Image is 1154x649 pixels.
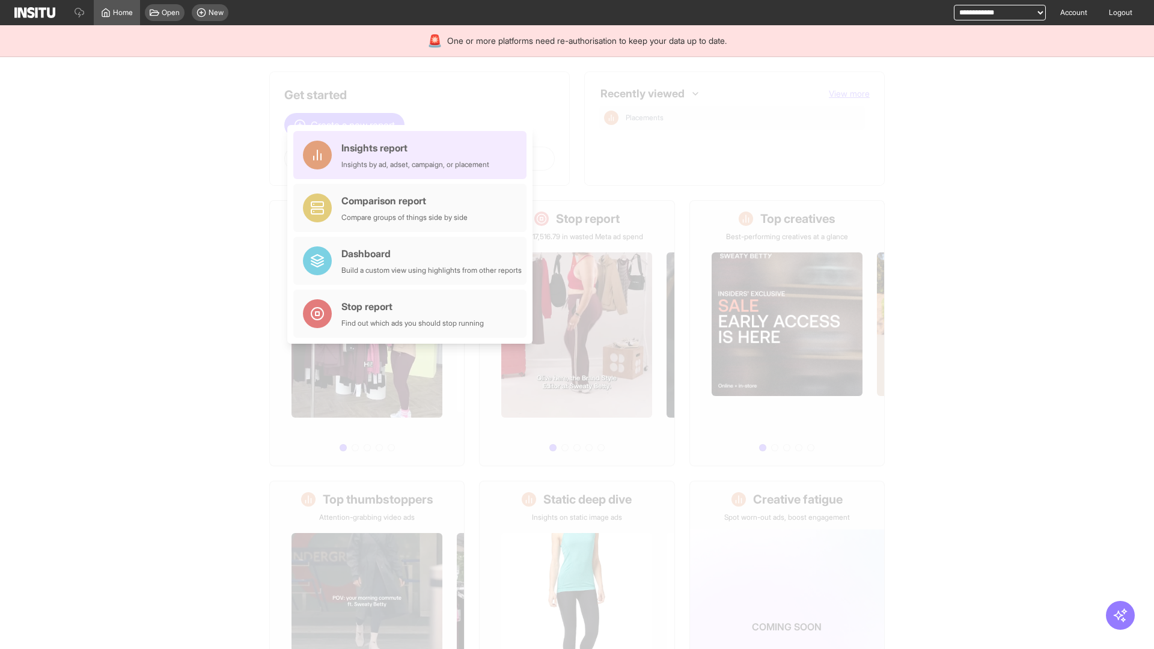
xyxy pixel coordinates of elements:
[341,160,489,169] div: Insights by ad, adset, campaign, or placement
[341,266,522,275] div: Build a custom view using highlights from other reports
[447,35,727,47] span: One or more platforms need re-authorisation to keep your data up to date.
[209,8,224,17] span: New
[341,246,522,261] div: Dashboard
[341,213,468,222] div: Compare groups of things side by side
[341,318,484,328] div: Find out which ads you should stop running
[14,7,55,18] img: Logo
[341,299,484,314] div: Stop report
[113,8,133,17] span: Home
[427,32,442,49] div: 🚨
[341,141,489,155] div: Insights report
[341,193,468,208] div: Comparison report
[162,8,180,17] span: Open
